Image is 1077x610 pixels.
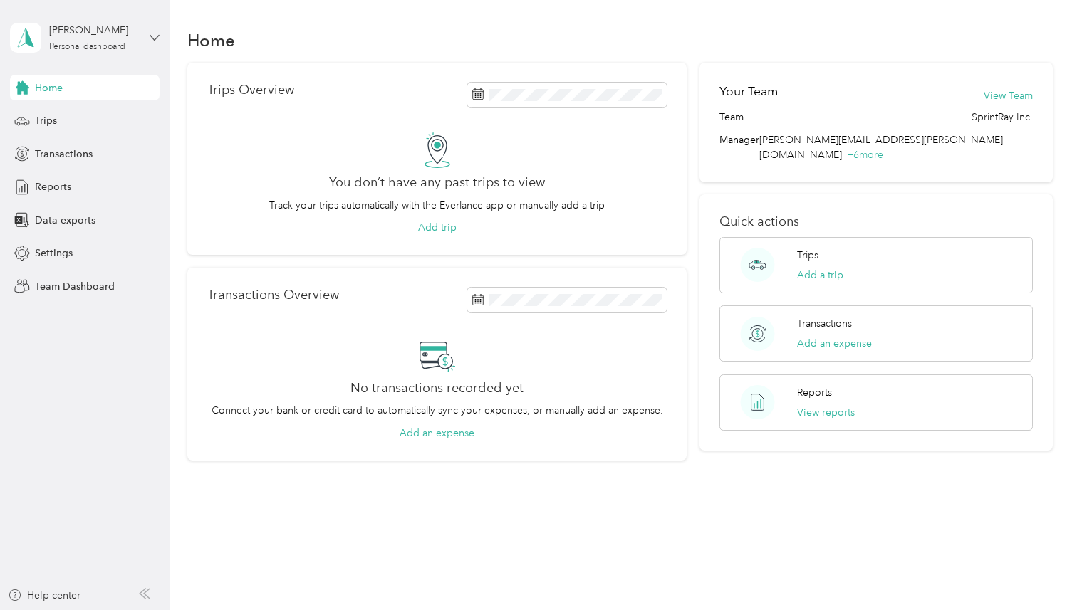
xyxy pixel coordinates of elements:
[35,179,71,194] span: Reports
[350,381,524,396] h2: No transactions recorded yet
[759,134,1003,161] span: [PERSON_NAME][EMAIL_ADDRESS][PERSON_NAME][DOMAIN_NAME]
[984,88,1033,103] button: View Team
[187,33,235,48] h1: Home
[207,83,294,98] p: Trips Overview
[797,336,872,351] button: Add an expense
[35,213,95,228] span: Data exports
[35,246,73,261] span: Settings
[797,268,843,283] button: Add a trip
[719,214,1033,229] p: Quick actions
[797,385,832,400] p: Reports
[35,113,57,128] span: Trips
[35,147,93,162] span: Transactions
[997,530,1077,610] iframe: Everlance-gr Chat Button Frame
[35,80,63,95] span: Home
[719,110,744,125] span: Team
[719,83,778,100] h2: Your Team
[719,132,759,162] span: Manager
[49,23,138,38] div: [PERSON_NAME]
[35,279,115,294] span: Team Dashboard
[797,316,852,331] p: Transactions
[269,198,605,213] p: Track your trips automatically with the Everlance app or manually add a trip
[797,405,855,420] button: View reports
[212,403,663,418] p: Connect your bank or credit card to automatically sync your expenses, or manually add an expense.
[797,248,818,263] p: Trips
[329,175,545,190] h2: You don’t have any past trips to view
[847,149,883,161] span: + 6 more
[49,43,125,51] div: Personal dashboard
[418,220,457,235] button: Add trip
[972,110,1033,125] span: SprintRay Inc.
[400,426,474,441] button: Add an expense
[8,588,80,603] button: Help center
[207,288,339,303] p: Transactions Overview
